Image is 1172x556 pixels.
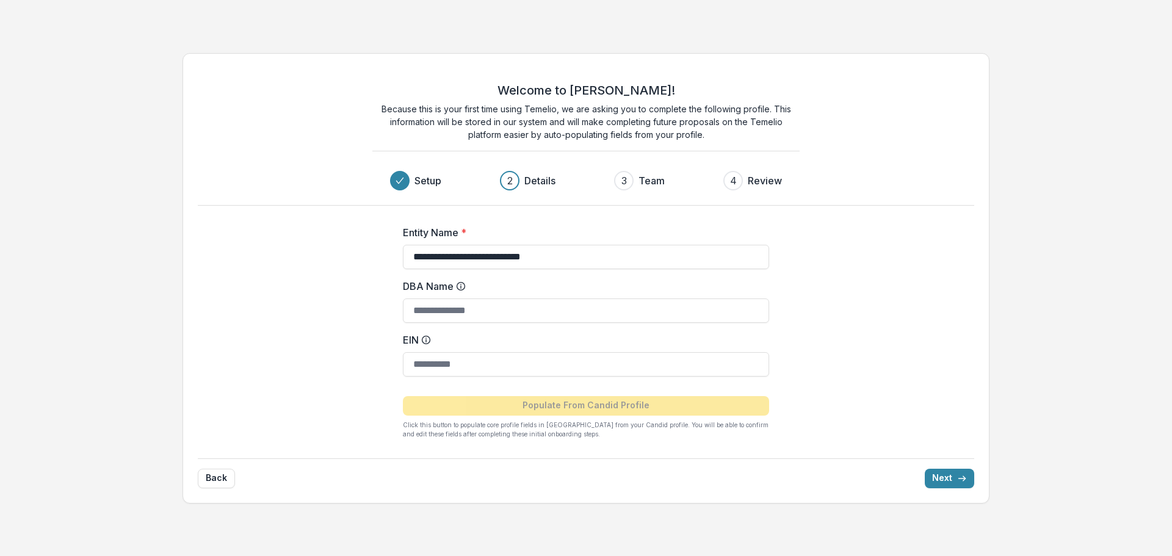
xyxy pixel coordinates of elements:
[497,83,675,98] h2: Welcome to [PERSON_NAME]!
[403,421,769,439] p: Click this button to populate core profile fields in [GEOGRAPHIC_DATA] from your Candid profile. ...
[621,173,627,188] div: 3
[403,396,769,416] button: Populate From Candid Profile
[403,333,762,347] label: EIN
[403,279,762,294] label: DBA Name
[730,173,737,188] div: 4
[390,171,782,190] div: Progress
[507,173,513,188] div: 2
[372,103,800,141] p: Because this is your first time using Temelio, we are asking you to complete the following profil...
[414,173,441,188] h3: Setup
[638,173,665,188] h3: Team
[925,469,974,488] button: Next
[198,469,235,488] button: Back
[403,225,762,240] label: Entity Name
[748,173,782,188] h3: Review
[524,173,555,188] h3: Details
